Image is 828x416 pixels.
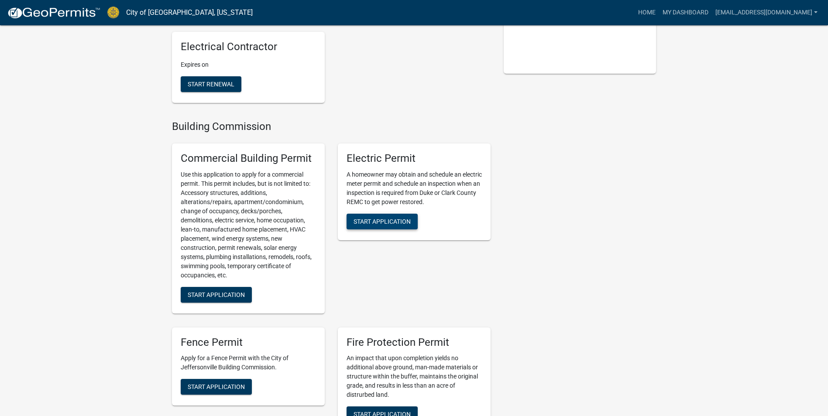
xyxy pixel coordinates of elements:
[188,81,234,88] span: Start Renewal
[181,170,316,280] p: Use this application to apply for a commercial permit. This permit includes, but is not limited t...
[172,9,491,110] wm-registration-list-section: My Contractor Registration Renewals
[181,41,316,53] h5: Electrical Contractor
[126,5,253,20] a: City of [GEOGRAPHIC_DATA], [US_STATE]
[354,218,411,225] span: Start Application
[181,76,241,92] button: Start Renewal
[635,4,659,21] a: Home
[347,152,482,165] h5: Electric Permit
[347,214,418,229] button: Start Application
[188,383,245,390] span: Start Application
[107,7,119,18] img: City of Jeffersonville, Indiana
[659,4,712,21] a: My Dashboard
[181,287,252,303] button: Start Application
[181,379,252,395] button: Start Application
[181,60,316,69] p: Expires on
[347,170,482,207] p: A homeowner may obtain and schedule an electric meter permit and schedule an inspection when an i...
[181,152,316,165] h5: Commercial Building Permit
[181,336,316,349] h5: Fence Permit
[181,354,316,372] p: Apply for a Fence Permit with the City of Jeffersonville Building Commission.
[347,336,482,349] h5: Fire Protection Permit
[712,4,821,21] a: [EMAIL_ADDRESS][DOMAIN_NAME]
[188,291,245,298] span: Start Application
[172,120,491,133] h4: Building Commission
[347,354,482,399] p: An impact that upon completion yields no additional above ground, man-made materials or structure...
